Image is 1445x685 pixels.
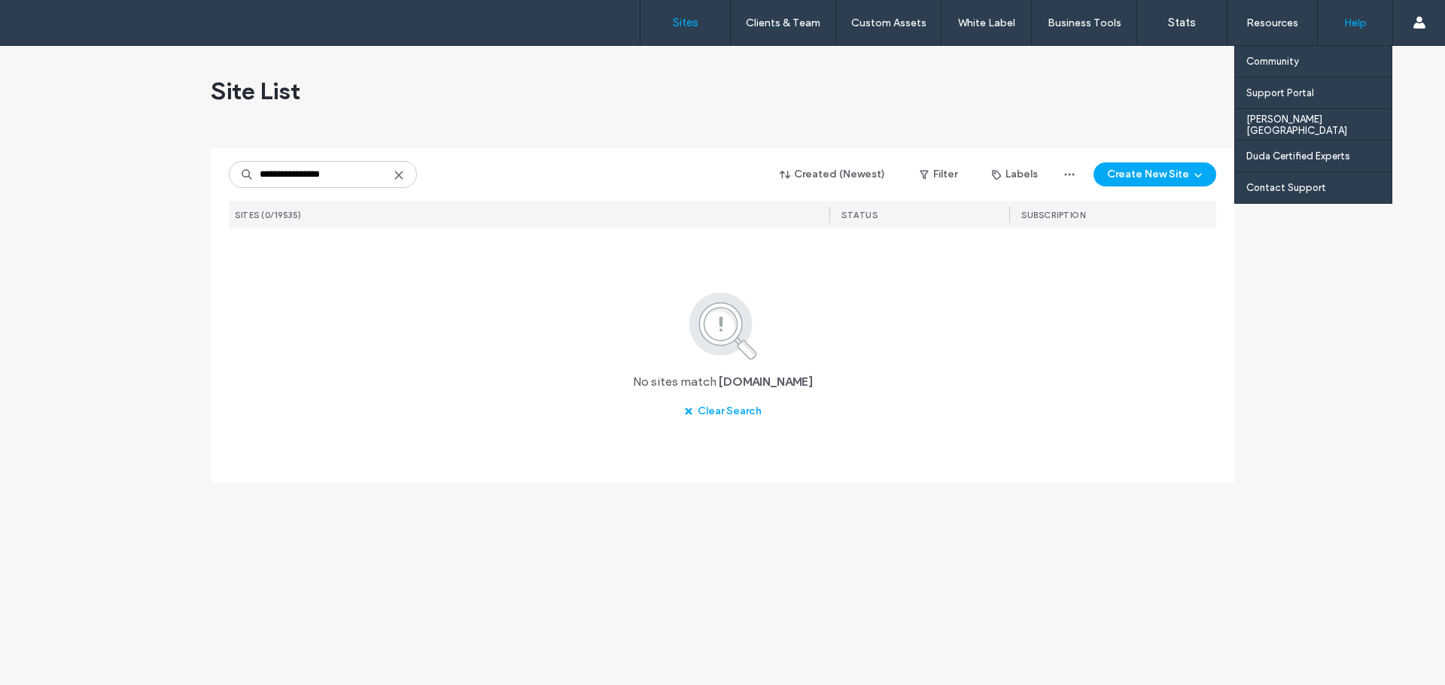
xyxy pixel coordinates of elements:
[34,11,65,24] span: Help
[1246,182,1326,193] label: Contact Support
[1246,150,1350,162] label: Duda Certified Experts
[1246,109,1392,140] a: [PERSON_NAME][GEOGRAPHIC_DATA]
[1246,17,1298,29] label: Resources
[1048,17,1121,29] label: Business Tools
[1021,210,1085,220] span: SUBSCRIPTION
[1168,16,1196,29] label: Stats
[211,76,300,106] span: Site List
[668,289,777,362] img: search.svg
[673,16,698,29] label: Sites
[746,17,820,29] label: Clients & Team
[958,17,1015,29] label: White Label
[1094,162,1216,186] button: Create New Site
[633,374,716,390] span: No sites match
[719,374,813,390] span: [DOMAIN_NAME]
[1344,17,1367,29] label: Help
[1246,114,1392,136] label: [PERSON_NAME][GEOGRAPHIC_DATA]
[1246,87,1314,99] label: Support Portal
[978,162,1051,186] button: Labels
[235,210,302,220] span: SITES (0/19535)
[841,210,878,220] span: STATUS
[767,162,899,186] button: Created (Newest)
[905,162,972,186] button: Filter
[671,399,775,423] button: Clear Search
[851,17,926,29] label: Custom Assets
[1246,56,1299,67] label: Community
